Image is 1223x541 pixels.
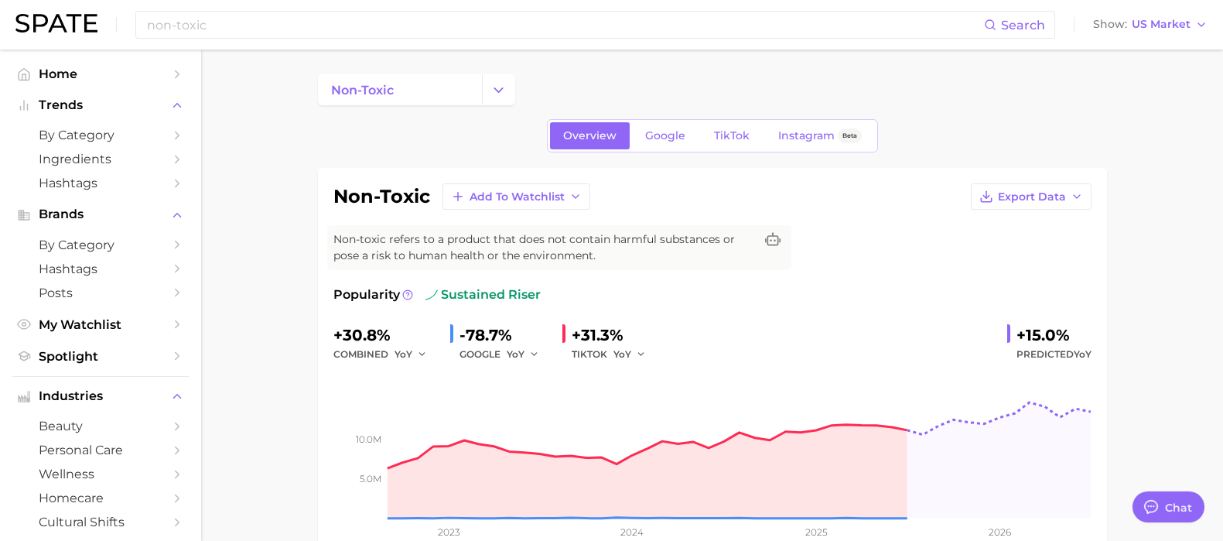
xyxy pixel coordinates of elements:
span: by Category [39,128,162,142]
a: Spotlight [12,344,189,368]
a: TikTok [701,122,763,149]
div: +31.3% [572,323,657,348]
tspan: 2025 [805,526,828,538]
span: Home [39,67,162,81]
button: Brands [12,203,189,226]
span: YoY [507,348,524,361]
button: Export Data [971,183,1091,210]
button: YoY [507,345,540,364]
div: -78.7% [459,323,550,348]
span: YoY [395,348,412,361]
a: by Category [12,123,189,147]
span: Hashtags [39,262,162,276]
input: Search here for a brand, industry, or ingredient [145,12,984,38]
span: TikTok [714,129,750,142]
button: YoY [395,345,428,364]
span: Overview [563,129,617,142]
span: sustained riser [425,286,541,304]
span: Posts [39,286,162,300]
a: beauty [12,414,189,438]
div: TIKTOK [572,345,657,364]
h1: non-toxic [333,187,430,206]
span: Instagram [778,129,835,142]
button: Add to Watchlist [442,183,590,210]
div: combined [333,345,438,364]
a: Hashtags [12,257,189,281]
span: Brands [39,207,162,221]
div: +30.8% [333,323,438,348]
span: Google [645,129,685,142]
a: InstagramBeta [765,122,875,149]
img: sustained riser [425,289,438,301]
span: US Market [1132,20,1191,29]
a: homecare [12,486,189,510]
a: cultural shifts [12,510,189,534]
span: personal care [39,443,162,457]
span: My Watchlist [39,317,162,332]
div: GOOGLE [459,345,550,364]
a: Posts [12,281,189,305]
button: Change Category [482,74,515,105]
a: Overview [550,122,630,149]
a: by Category [12,233,189,257]
span: YoY [613,348,631,361]
span: Search [1001,18,1045,33]
span: Spotlight [39,349,162,364]
a: Google [632,122,699,149]
span: Predicted [1016,345,1091,364]
span: Trends [39,98,162,112]
span: Add to Watchlist [470,190,565,204]
button: ShowUS Market [1089,15,1211,35]
span: Hashtags [39,176,162,190]
a: Home [12,62,189,86]
button: Industries [12,385,189,408]
span: Popularity [333,286,400,304]
img: SPATE [15,14,97,33]
span: Non-toxic refers to a product that does not contain harmful substances or pose a risk to human he... [333,231,754,264]
a: personal care [12,438,189,462]
span: non-toxic [331,83,394,98]
span: Export Data [998,190,1066,204]
tspan: 2026 [989,526,1011,538]
span: YoY [1074,348,1091,360]
span: homecare [39,491,162,505]
tspan: 2024 [620,526,644,538]
button: Trends [12,94,189,117]
button: YoY [613,345,647,364]
tspan: 2023 [437,526,459,538]
div: +15.0% [1016,323,1091,348]
span: wellness [39,467,162,481]
span: by Category [39,238,162,252]
a: wellness [12,462,189,486]
span: cultural shifts [39,515,162,529]
span: Beta [842,129,857,142]
span: Show [1093,20,1127,29]
a: My Watchlist [12,313,189,337]
span: beauty [39,419,162,433]
span: Ingredients [39,152,162,166]
a: Ingredients [12,147,189,171]
a: Hashtags [12,171,189,195]
span: Industries [39,389,162,403]
a: non-toxic [318,74,482,105]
